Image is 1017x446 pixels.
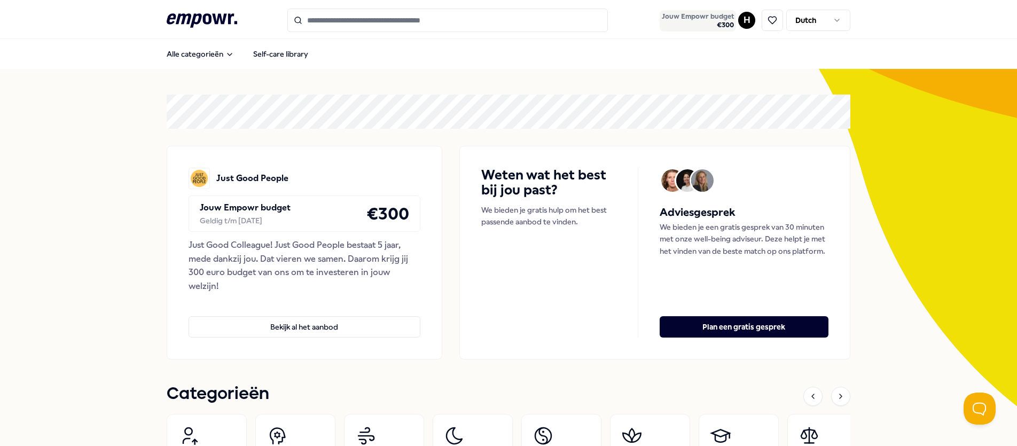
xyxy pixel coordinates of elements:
[662,12,734,21] span: Jouw Empowr budget
[167,381,269,408] h1: Categorieën
[158,43,317,65] nav: Main
[189,299,420,338] a: Bekijk al het aanbod
[189,168,210,189] img: Just Good People
[660,316,828,338] button: Plan een gratis gesprek
[481,204,616,228] p: We bieden je gratis hulp om het best passende aanbod te vinden.
[189,316,420,338] button: Bekijk al het aanbod
[661,169,684,192] img: Avatar
[366,200,409,227] h4: € 300
[158,43,242,65] button: Alle categorieën
[676,169,699,192] img: Avatar
[658,9,738,32] a: Jouw Empowr budget€300
[481,168,616,198] h4: Weten wat het best bij jou past?
[738,12,755,29] button: H
[660,204,828,221] h5: Adviesgesprek
[216,171,288,185] p: Just Good People
[662,21,734,29] span: € 300
[200,201,291,215] p: Jouw Empowr budget
[660,10,736,32] button: Jouw Empowr budget€300
[691,169,714,192] img: Avatar
[964,393,996,425] iframe: Help Scout Beacon - Open
[245,43,317,65] a: Self-care library
[660,221,828,257] p: We bieden je een gratis gesprek van 30 minuten met onze well-being adviseur. Deze helpt je met he...
[287,9,608,32] input: Search for products, categories or subcategories
[189,238,420,293] div: Just Good Colleague! Just Good People bestaat 5 jaar, mede dankzij jou. Dat vieren we samen. Daar...
[200,215,291,226] div: Geldig t/m [DATE]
